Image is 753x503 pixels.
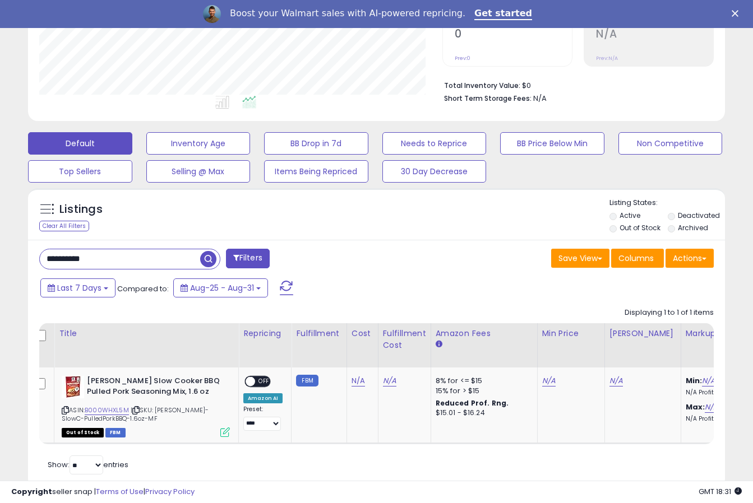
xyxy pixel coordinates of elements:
[436,328,533,339] div: Amazon Fees
[57,282,101,294] span: Last 7 Days
[255,377,273,386] span: OFF
[382,160,487,183] button: 30 Day Decrease
[678,223,708,232] label: Archived
[352,375,365,386] a: N/A
[455,55,470,62] small: Prev: 0
[96,486,144,497] a: Terms of Use
[444,81,520,90] b: Total Inventory Value:
[243,393,283,403] div: Amazon AI
[678,211,720,220] label: Deactivated
[609,328,676,339] div: [PERSON_NAME]
[702,375,715,386] a: N/A
[87,376,223,399] b: [PERSON_NAME] Slow Cooker BBQ Pulled Pork Seasoning Mix, 1.6 oz
[618,132,723,155] button: Non Competitive
[618,253,654,264] span: Columns
[226,249,270,268] button: Filters
[145,486,195,497] a: Privacy Policy
[243,328,287,339] div: Repricing
[230,8,465,19] div: Boost your Walmart sales with AI-powered repricing.
[686,375,703,386] b: Min:
[705,402,718,413] a: N/A
[296,375,318,386] small: FBM
[352,328,373,339] div: Cost
[40,278,116,297] button: Last 7 Days
[264,160,368,183] button: Items Being Repriced
[105,428,126,437] span: FBM
[62,428,104,437] span: All listings that are currently out of stock and unavailable for purchase on Amazon
[596,27,713,43] h2: N/A
[444,94,532,103] b: Short Term Storage Fees:
[264,132,368,155] button: BB Drop in 7d
[436,408,529,418] div: $15.01 - $16.24
[686,402,705,412] b: Max:
[85,406,129,415] a: B000WHXL5M
[62,406,209,422] span: | SKU: [PERSON_NAME]-SlowC-PulledPorkBBQ-1.6oz-MF
[62,376,84,398] img: 51sE9-BENUL._SL40_.jpg
[436,339,442,350] small: Amazon Fees.
[382,132,487,155] button: Needs to Reprice
[203,5,221,23] img: Profile image for Adrian
[551,249,609,268] button: Save View
[542,328,600,339] div: Min Price
[732,10,743,17] div: Close
[611,249,664,268] button: Columns
[48,459,128,470] span: Show: entries
[666,249,714,268] button: Actions
[59,202,103,217] h5: Listings
[609,198,725,208] p: Listing States:
[383,328,426,351] div: Fulfillment Cost
[542,375,556,386] a: N/A
[62,376,230,436] div: ASIN:
[28,160,132,183] button: Top Sellers
[117,283,169,294] span: Compared to:
[146,132,251,155] button: Inventory Age
[609,375,623,386] a: N/A
[11,486,52,497] strong: Copyright
[39,221,89,231] div: Clear All Filters
[620,223,660,232] label: Out of Stock
[383,375,396,386] a: N/A
[243,406,283,431] div: Preset:
[436,376,529,386] div: 8% for <= $15
[474,8,532,20] a: Get started
[444,78,705,91] li: $0
[436,398,509,408] b: Reduced Prof. Rng.
[28,132,132,155] button: Default
[11,487,195,497] div: seller snap | |
[596,55,618,62] small: Prev: N/A
[699,486,742,497] span: 2025-09-10 18:31 GMT
[620,211,640,220] label: Active
[455,27,572,43] h2: 0
[190,282,254,294] span: Aug-25 - Aug-31
[533,93,547,104] span: N/A
[173,278,268,297] button: Aug-25 - Aug-31
[625,308,714,318] div: Displaying 1 to 1 of 1 items
[146,160,251,183] button: Selling @ Max
[296,328,341,339] div: Fulfillment
[436,386,529,396] div: 15% for > $15
[500,132,604,155] button: BB Price Below Min
[59,328,234,339] div: Title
